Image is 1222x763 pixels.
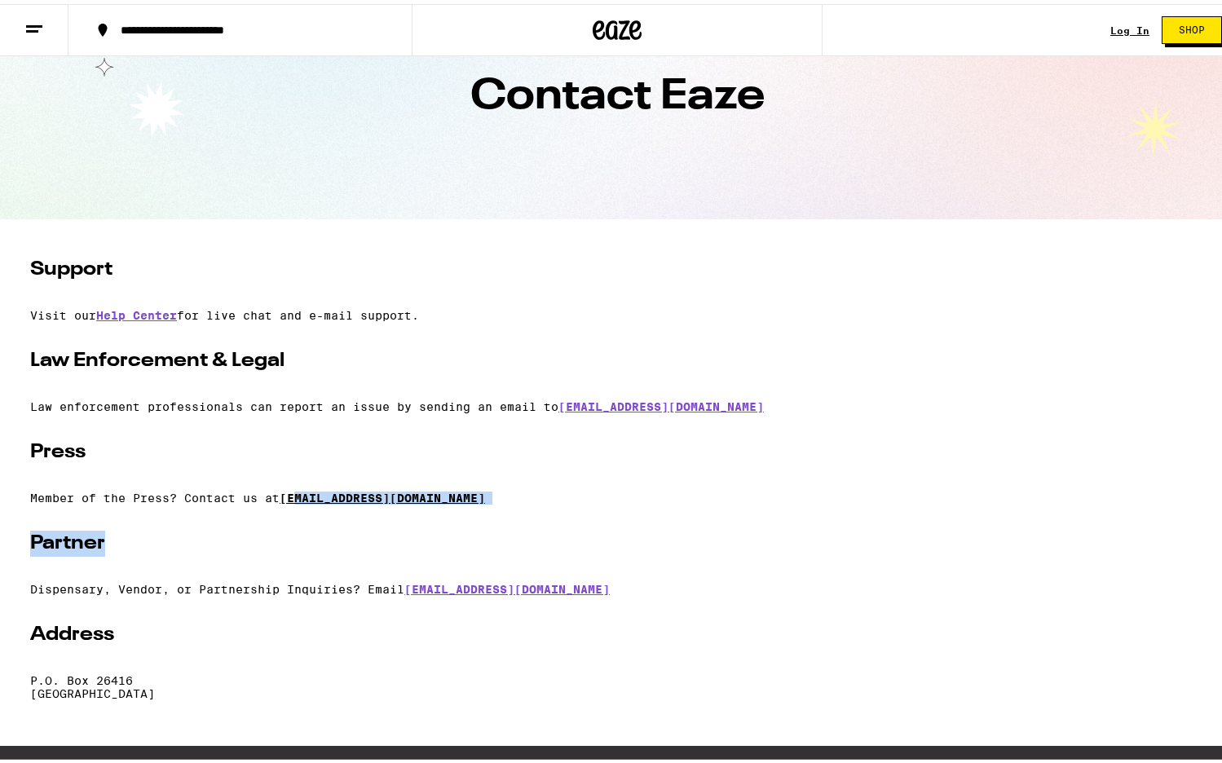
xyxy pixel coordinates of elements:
a: [EMAIL_ADDRESS][DOMAIN_NAME] [280,487,485,501]
p: Visit our for live chat and e-mail support. [30,305,1204,318]
p: Member of the Press? Contact us at [30,487,1204,501]
span: Hi. Need any help? [10,11,117,24]
button: Shop [1162,12,1222,40]
h2: Partner [30,527,1204,553]
h1: Contact Eaze [30,72,1204,114]
a: [EMAIL_ADDRESS][DOMAIN_NAME] [404,579,610,592]
a: Help Center [96,305,177,318]
h2: Law Enforcement & Legal [30,344,1204,370]
p: P.O. Box 26416 [GEOGRAPHIC_DATA] [30,670,1204,696]
a: [EMAIL_ADDRESS][DOMAIN_NAME] [558,396,764,409]
p: Law enforcement professionals can report an issue by sending an email to [30,396,1204,409]
a: Log In [1110,21,1149,32]
h2: Press [30,435,1204,461]
span: Shop [1179,21,1205,31]
h2: Support [30,253,1204,279]
p: Dispensary, Vendor, or Partnership Inquiries? Email [30,579,1204,592]
h2: Address [30,618,1204,644]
